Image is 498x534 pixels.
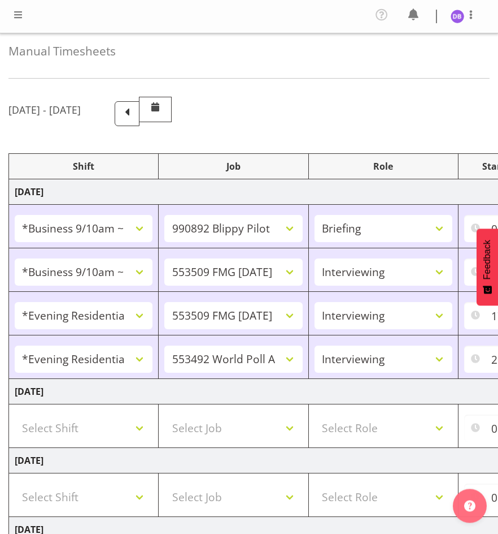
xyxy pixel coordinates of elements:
[8,45,490,58] h4: Manual Timesheets
[451,10,464,23] img: dawn-belshaw1857.jpg
[15,160,152,173] div: Shift
[464,500,475,511] img: help-xxl-2.png
[482,240,492,279] span: Feedback
[314,160,452,173] div: Role
[164,160,302,173] div: Job
[8,104,81,116] h5: [DATE] - [DATE]
[477,229,498,305] button: Feedback - Show survey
